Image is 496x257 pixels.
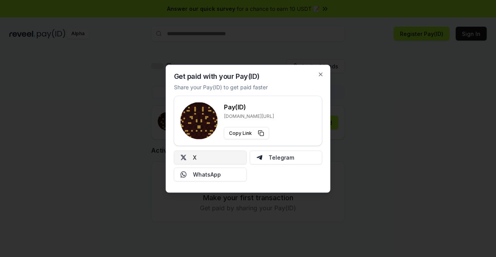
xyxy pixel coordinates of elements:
[181,171,187,177] img: Whatsapp
[174,167,247,181] button: WhatsApp
[181,154,187,160] img: X
[224,102,274,111] h3: Pay(ID)
[174,150,247,164] button: X
[256,154,262,160] img: Telegram
[250,150,322,164] button: Telegram
[174,83,268,91] p: Share your Pay(ID) to get paid faster
[174,73,260,80] h2: Get paid with your Pay(ID)
[224,127,269,139] button: Copy Link
[224,113,274,119] p: [DOMAIN_NAME][URL]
